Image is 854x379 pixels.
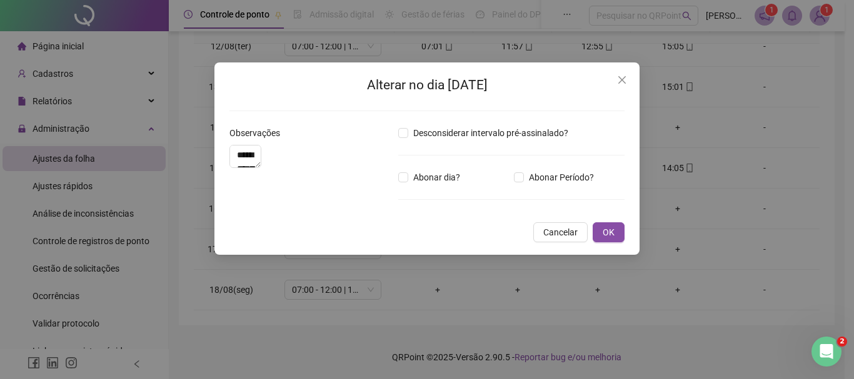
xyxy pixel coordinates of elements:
[229,126,288,140] label: Observações
[229,75,625,96] h2: Alterar no dia [DATE]
[612,70,632,90] button: Close
[617,75,627,85] span: close
[603,225,615,239] span: OK
[408,170,465,184] span: Abonar dia?
[811,337,841,367] iframe: Intercom live chat
[593,222,625,242] button: OK
[837,337,847,347] span: 2
[524,170,599,184] span: Abonar Período?
[543,225,578,239] span: Cancelar
[408,126,573,140] span: Desconsiderar intervalo pré-assinalado?
[533,222,588,242] button: Cancelar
